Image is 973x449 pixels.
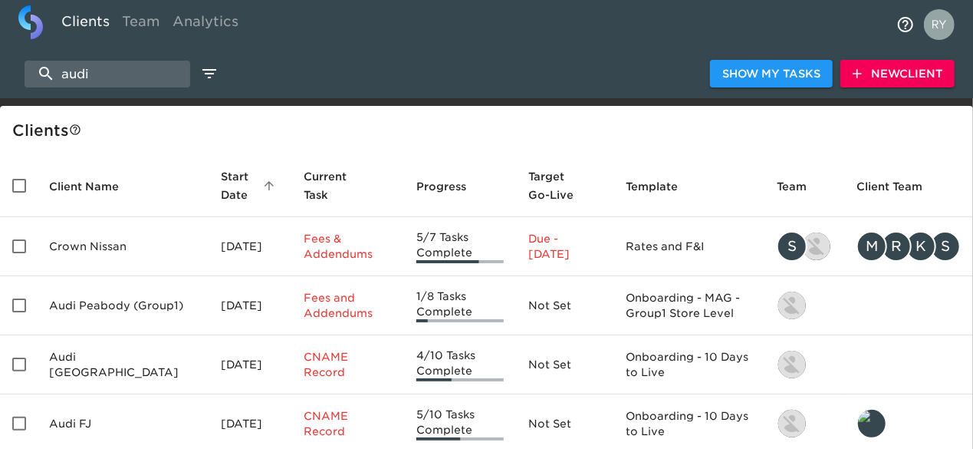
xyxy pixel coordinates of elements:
button: notifications [887,6,924,43]
img: austin@roadster.com [803,233,830,260]
span: Calculated based on the start date and the duration of all Tasks contained in this Hub. [528,167,581,204]
div: K [906,231,936,262]
p: CNAME Record [304,349,392,380]
div: savannah@roadster.com, austin@roadster.com [777,231,832,262]
td: Crown Nissan [37,217,209,276]
td: [DATE] [209,217,291,276]
img: nikko.foster@roadster.com [778,292,806,319]
td: Not Set [516,276,613,335]
p: CNAME Record [304,408,392,439]
p: Due - [DATE] [528,231,601,262]
span: Target Go-Live [528,167,601,204]
div: nikko.foster@roadster.com [777,290,832,321]
button: NewClient [840,60,955,88]
div: Client s [12,118,967,143]
span: Progress [416,177,486,196]
div: M [856,231,887,262]
td: 4/10 Tasks Complete [404,335,515,395]
input: search [25,61,190,87]
div: kevin.lo@roadster.com [777,408,832,439]
img: Profile [924,9,955,40]
svg: This is a list of all of your clients and clients shared with you [69,124,81,136]
div: R [881,231,912,262]
td: Audi [GEOGRAPHIC_DATA] [37,335,209,395]
td: 1/8 Tasks Complete [404,276,515,335]
div: S [930,231,961,262]
td: Onboarding - MAG - Group1 Store Level [613,276,764,335]
span: Template [626,177,698,196]
a: Analytics [166,5,245,43]
div: kevin.lo@roadster.com [777,349,832,380]
span: New Client [853,64,942,84]
img: logo [18,5,43,39]
p: Fees & Addendums [304,231,392,262]
span: Start Date [221,167,279,204]
img: kevin.lo@roadster.com [778,351,806,378]
td: Rates and F&I [613,217,764,276]
button: Show My Tasks [710,60,833,88]
a: Team [116,5,166,43]
button: edit [196,61,222,87]
span: Client Name [49,177,139,196]
p: Fees and Addendums [304,290,392,321]
td: [DATE] [209,335,291,395]
div: mcooley@crowncars.com, rrobins@crowncars.com, kwilson@crowncars.com, sparent@crowncars.com [856,231,961,262]
span: Current Task [304,167,392,204]
a: Clients [55,5,116,43]
img: kevin.lo@roadster.com [778,410,806,437]
span: Client Team [856,177,942,196]
td: Audi Peabody (Group1) [37,276,209,335]
td: 5/7 Tasks Complete [404,217,515,276]
img: leland@roadster.com [858,410,886,437]
span: Team [777,177,827,196]
td: Not Set [516,335,613,395]
td: Onboarding - 10 Days to Live [613,335,764,395]
div: leland@roadster.com [856,408,961,439]
td: [DATE] [209,276,291,335]
div: S [777,231,807,262]
span: This is the next Task in this Hub that should be completed [304,167,372,204]
span: Show My Tasks [722,64,820,84]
